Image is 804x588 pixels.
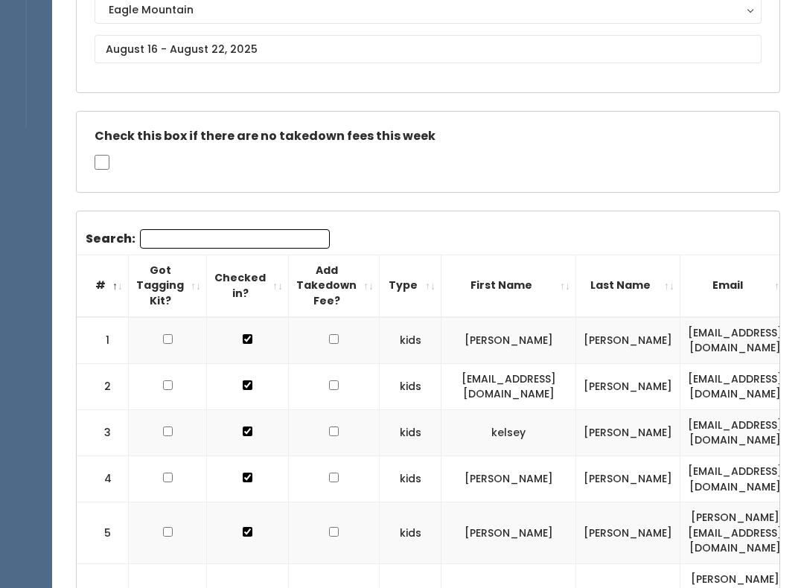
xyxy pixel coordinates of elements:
td: [EMAIL_ADDRESS][DOMAIN_NAME] [680,317,791,364]
td: [PERSON_NAME] [441,317,576,364]
th: #: activate to sort column descending [77,255,129,316]
td: kelsey [441,409,576,456]
td: kids [380,456,441,502]
label: Search: [86,229,330,249]
div: Eagle Mountain [109,1,747,18]
td: 2 [77,363,129,409]
th: Checked in?: activate to sort column ascending [207,255,289,316]
input: Search: [140,229,330,249]
td: kids [380,409,441,456]
th: Type: activate to sort column ascending [380,255,441,316]
td: [PERSON_NAME][EMAIL_ADDRESS][DOMAIN_NAME] [680,502,791,564]
th: Add Takedown Fee?: activate to sort column ascending [289,255,380,316]
td: [EMAIL_ADDRESS][DOMAIN_NAME] [680,456,791,502]
h5: Check this box if there are no takedown fees this week [95,130,762,143]
td: [PERSON_NAME] [576,363,680,409]
td: 3 [77,409,129,456]
td: [EMAIL_ADDRESS][DOMAIN_NAME] [441,363,576,409]
th: Last Name: activate to sort column ascending [576,255,680,316]
td: 5 [77,502,129,564]
td: kids [380,363,441,409]
td: [PERSON_NAME] [576,456,680,502]
td: kids [380,317,441,364]
th: Email: activate to sort column ascending [680,255,791,316]
td: kids [380,502,441,564]
th: Got Tagging Kit?: activate to sort column ascending [129,255,207,316]
th: First Name: activate to sort column ascending [441,255,576,316]
td: [EMAIL_ADDRESS][DOMAIN_NAME] [680,363,791,409]
td: [PERSON_NAME] [576,317,680,364]
td: 1 [77,317,129,364]
input: August 16 - August 22, 2025 [95,35,762,63]
td: [PERSON_NAME] [441,502,576,564]
td: [EMAIL_ADDRESS][DOMAIN_NAME] [680,409,791,456]
td: [PERSON_NAME] [441,456,576,502]
td: [PERSON_NAME] [576,409,680,456]
td: [PERSON_NAME] [576,502,680,564]
td: 4 [77,456,129,502]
